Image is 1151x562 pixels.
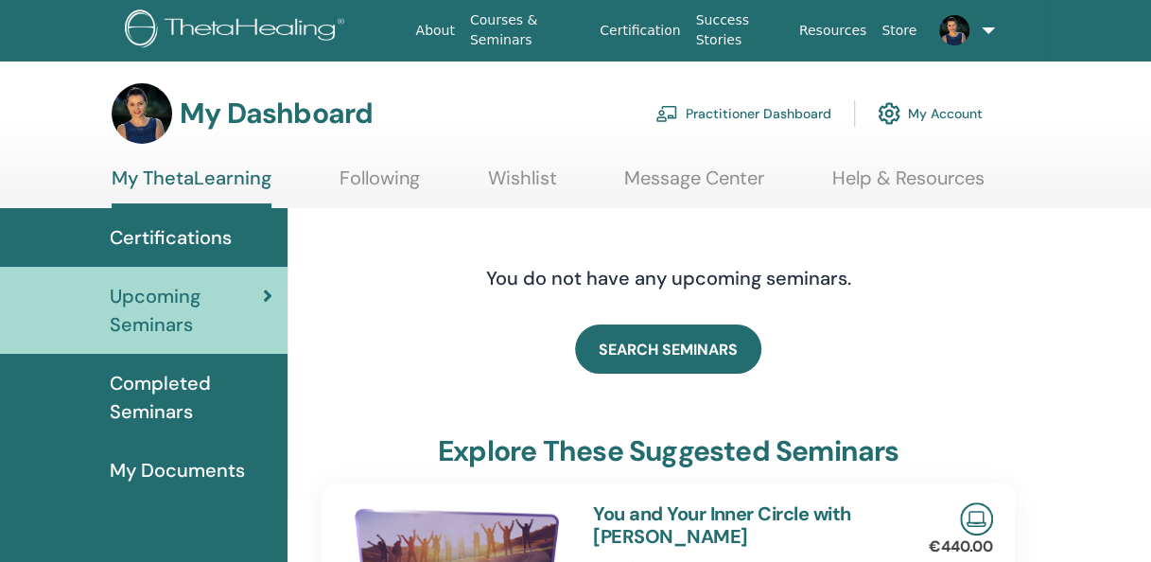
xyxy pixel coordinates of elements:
[792,13,875,48] a: Resources
[878,93,983,134] a: My Account
[655,93,831,134] a: Practitioner Dashboard
[438,434,898,468] h3: explore these suggested seminars
[689,3,792,58] a: Success Stories
[110,223,232,252] span: Certifications
[371,267,967,290] h4: You do not have any upcoming seminars.
[929,536,993,558] p: €440.00
[110,456,245,484] span: My Documents
[340,167,420,203] a: Following
[110,282,263,339] span: Upcoming Seminars
[593,501,850,549] a: You and Your Inner Circle with [PERSON_NAME]
[488,167,557,203] a: Wishlist
[655,105,678,122] img: chalkboard-teacher.svg
[408,13,462,48] a: About
[832,167,985,203] a: Help & Resources
[599,340,738,360] span: SEARCH SEMINARS
[878,97,900,130] img: cog.svg
[592,13,688,48] a: Certification
[874,13,924,48] a: Store
[960,502,993,536] img: Live Online Seminar
[112,167,271,208] a: My ThetaLearning
[112,83,172,144] img: default.jpg
[939,15,969,45] img: default.jpg
[110,369,272,426] span: Completed Seminars
[575,325,761,374] a: SEARCH SEMINARS
[180,97,373,131] h3: My Dashboard
[624,167,764,203] a: Message Center
[462,3,592,58] a: Courses & Seminars
[125,9,351,52] img: logo.png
